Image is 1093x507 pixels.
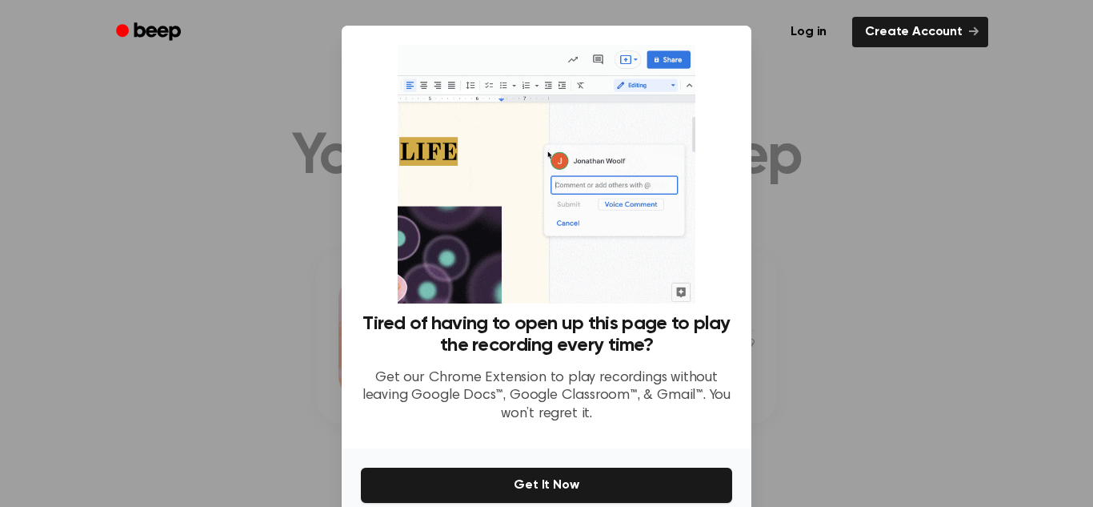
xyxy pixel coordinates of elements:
[361,369,732,424] p: Get our Chrome Extension to play recordings without leaving Google Docs™, Google Classroom™, & Gm...
[852,17,988,47] a: Create Account
[398,45,695,304] img: Beep extension in action
[105,17,195,48] a: Beep
[775,14,843,50] a: Log in
[361,468,732,503] button: Get It Now
[361,313,732,356] h3: Tired of having to open up this page to play the recording every time?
